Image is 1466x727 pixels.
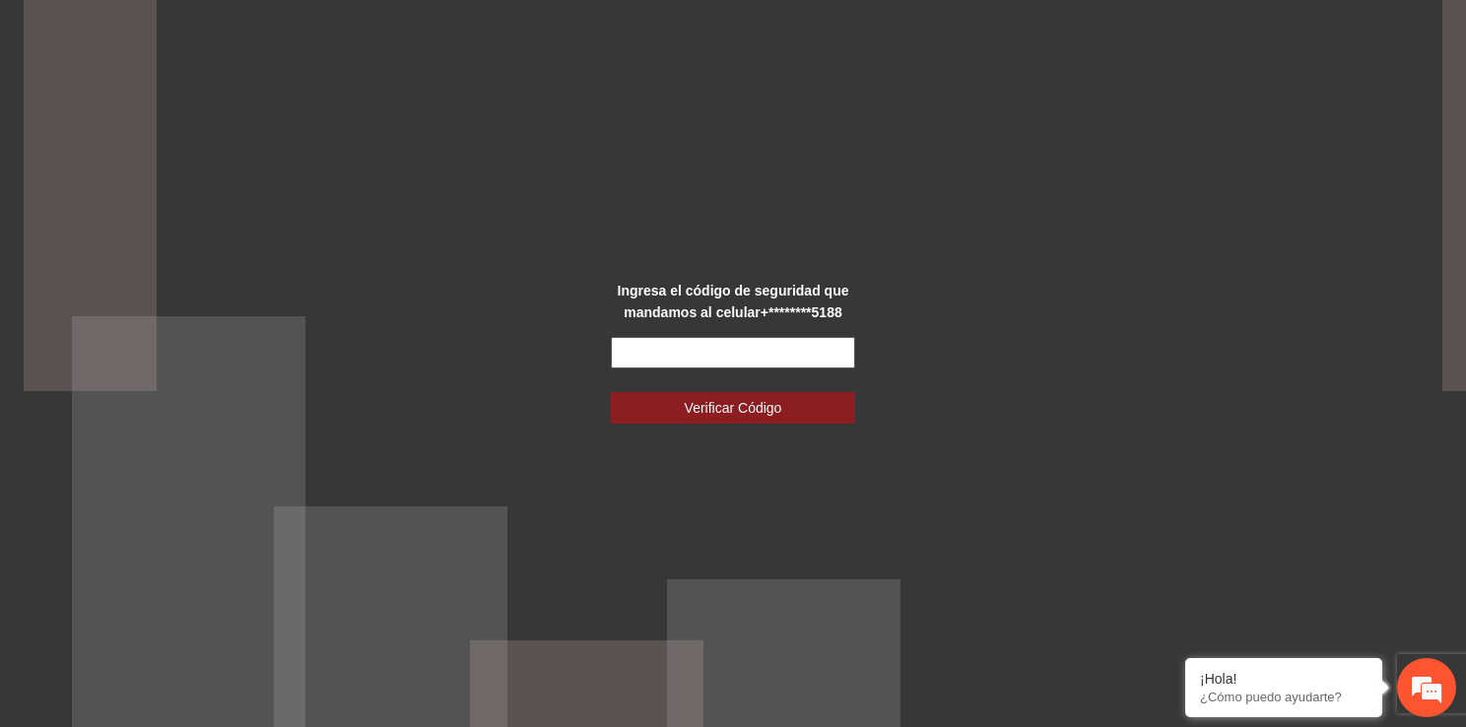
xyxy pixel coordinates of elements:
span: Estamos en línea. [114,245,272,444]
div: ¡Hola! [1200,671,1367,687]
strong: Ingresa el código de seguridad que mandamos al celular +********5188 [618,283,849,320]
div: Minimizar ventana de chat en vivo [323,10,370,57]
p: ¿Cómo puedo ayudarte? [1200,690,1367,704]
textarea: Escriba su mensaje y pulse “Intro” [10,502,375,571]
button: Verificar Código [611,392,855,424]
span: Verificar Código [685,397,782,419]
div: Chatee con nosotros ahora [102,100,331,126]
